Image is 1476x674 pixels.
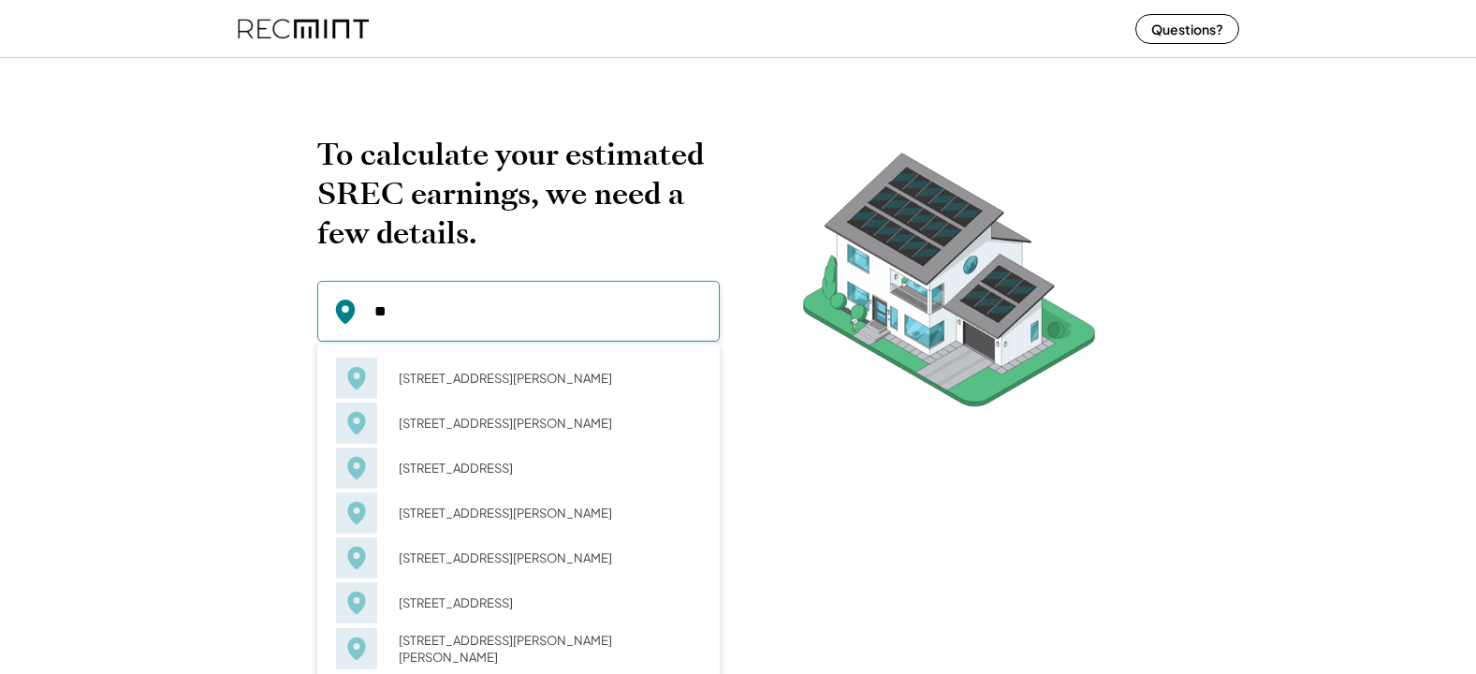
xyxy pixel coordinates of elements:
h2: To calculate your estimated SREC earnings, we need a few details. [317,135,720,253]
img: RecMintArtboard%207.png [767,135,1132,435]
div: [STREET_ADDRESS][PERSON_NAME] [387,365,701,391]
div: [STREET_ADDRESS][PERSON_NAME] [387,410,701,436]
div: [STREET_ADDRESS][PERSON_NAME] [387,545,701,571]
img: recmint-logotype%403x%20%281%29.jpeg [238,4,369,53]
div: [STREET_ADDRESS] [387,455,701,481]
button: Questions? [1135,14,1239,44]
div: [STREET_ADDRESS][PERSON_NAME] [387,500,701,526]
div: [STREET_ADDRESS] [387,590,701,616]
div: [STREET_ADDRESS][PERSON_NAME][PERSON_NAME] [387,627,701,670]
